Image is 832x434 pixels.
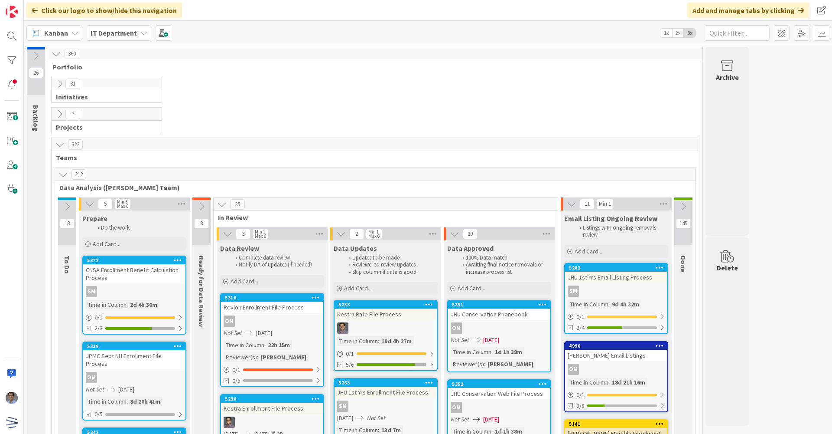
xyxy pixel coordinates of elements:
span: 26 [29,68,43,78]
span: 0 / 1 [94,313,103,322]
span: 0 / 1 [576,312,585,322]
span: : [608,299,610,309]
div: 5236Kestra Enrollment File Process [221,395,323,414]
div: CS [221,417,323,428]
li: Reviewer to review updates. [344,261,436,268]
span: 5/6 [346,360,354,369]
img: Visit kanbanzone.com [6,6,18,18]
span: 3x [684,29,695,37]
div: OM [448,322,550,334]
span: 2/3 [94,324,103,333]
div: OM [221,316,323,327]
div: 5316 [221,294,323,302]
div: 5351JHU Conservation Phonebook [448,301,550,320]
b: IT Department [91,29,137,37]
div: OM [448,402,550,413]
li: 100% Data match [458,254,550,261]
div: Max 6 [255,234,266,238]
div: SM [568,286,579,297]
div: 22h 15m [266,340,292,350]
input: Quick Filter... [705,25,770,41]
div: [PERSON_NAME] [485,359,536,369]
span: [DATE] [483,335,499,345]
span: 322 [68,139,83,150]
div: 9d 4h 32m [610,299,641,309]
div: SM [83,286,185,297]
div: Reviewer(s) [224,352,257,362]
img: CS [224,417,235,428]
div: OM [83,372,185,383]
div: 5263 [338,380,437,386]
span: : [378,336,379,346]
div: Max 6 [117,204,128,208]
span: 0/5 [94,410,103,419]
div: Min 1 [599,202,611,206]
div: Min 1 [368,230,379,234]
span: : [127,300,128,309]
li: Complete data review [231,254,323,261]
span: : [491,347,493,357]
img: AP [6,392,18,404]
div: 5262 [565,264,667,272]
div: 5316Revlon Enrollment File Process [221,294,323,313]
i: Not Set [451,415,469,423]
div: Delete [717,263,738,273]
span: 7 [65,109,80,119]
div: 4996[PERSON_NAME] Email Listings [565,342,667,361]
div: OM [224,316,235,327]
i: Not Set [86,385,104,393]
div: Kestra Enrollment File Process [221,403,323,414]
span: Projects [56,123,151,132]
div: 5236 [225,396,323,402]
div: Min 3 [117,200,127,204]
div: [PERSON_NAME] [258,352,309,362]
span: 0 / 1 [346,349,354,358]
div: 0/1 [83,312,185,323]
div: Reviewer(s) [451,359,484,369]
i: Not Set [367,414,386,422]
span: 3 [236,229,250,239]
div: 5352 [452,381,550,387]
li: Awaiting final notice removals or increase process list [458,261,550,276]
span: 2 [349,229,364,239]
div: OM [568,364,579,375]
div: 5339JPMC Sept NH Enrollment File Process [83,342,185,369]
span: 2/4 [576,323,585,332]
span: Add Card... [458,284,485,292]
div: 5262 [569,265,667,271]
span: Ready for Data Review [197,256,206,327]
span: : [264,340,266,350]
span: 25 [230,199,245,210]
div: 5236 [221,395,323,403]
div: Kestra Rate File Process [335,309,437,320]
div: 5263 [335,379,437,387]
li: Listings with ongoing removals review [575,224,667,239]
span: Teams [56,153,688,162]
i: Not Set [451,336,469,344]
i: Not Set [224,329,242,337]
div: CNSA Enrollment Benefit Calculation Process [83,264,185,283]
div: 5339 [83,342,185,350]
span: Add Card... [575,247,602,255]
div: JPMC Sept NH Enrollment File Process [83,350,185,369]
div: JHU Conservation Phonebook [448,309,550,320]
span: Initiatives [56,92,151,101]
span: : [127,397,128,406]
div: SM [86,286,97,297]
span: : [608,378,610,387]
div: 4996 [565,342,667,350]
div: 0/1 [565,312,667,322]
span: [DATE] [483,415,499,424]
span: Data Analysis (Carin Team) [59,183,685,192]
img: CS [337,322,348,334]
div: CS [335,322,437,334]
span: In Review [218,213,547,222]
span: 0 / 1 [232,365,240,375]
div: 5141 [565,420,667,428]
div: OM [565,364,667,375]
span: [DATE] [256,329,272,338]
span: Data Approved [447,244,494,253]
div: Max 6 [368,234,380,238]
div: OM [451,322,462,334]
div: 5352 [448,380,550,388]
